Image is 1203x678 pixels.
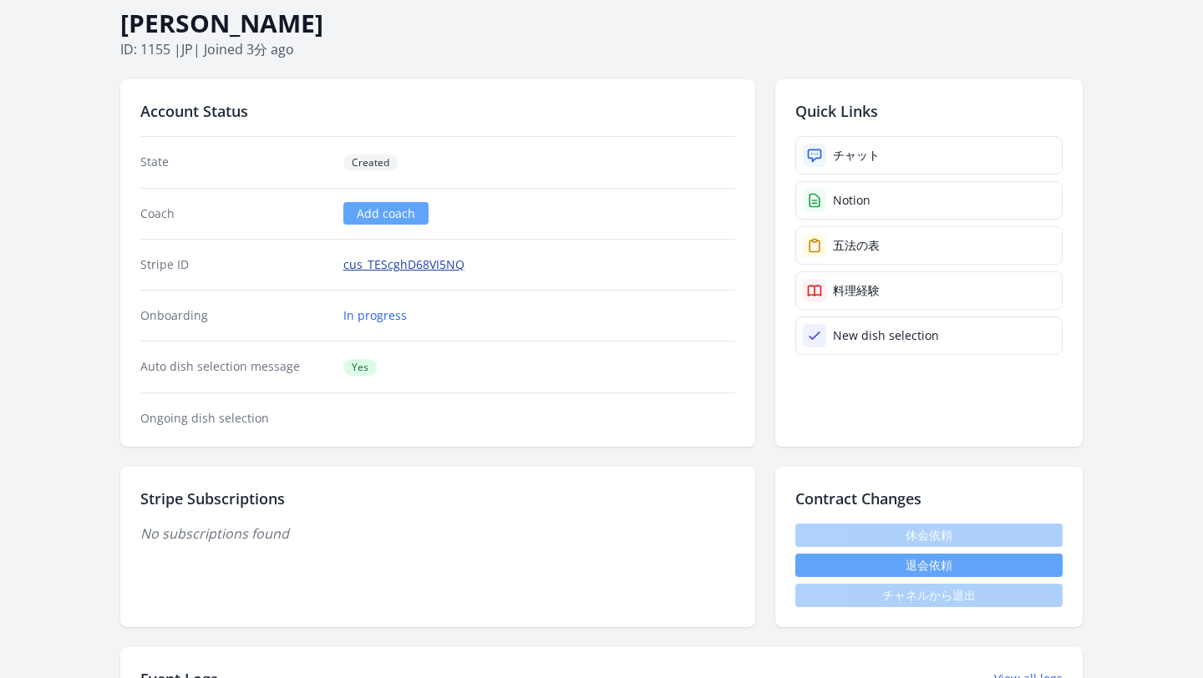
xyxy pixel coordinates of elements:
dt: Stripe ID [140,256,330,273]
div: Notion [833,192,871,209]
span: jp [181,40,193,58]
h2: Stripe Subscriptions [140,487,735,510]
div: チャット [833,147,880,164]
span: チャネルから退出 [795,584,1063,607]
dt: State [140,154,330,171]
div: 料理経験 [833,282,880,299]
a: 料理経験 [795,271,1063,310]
button: 退会依頼 [795,554,1063,577]
p: ID: 1155 | | Joined 3分 ago [120,39,1083,59]
h2: Contract Changes [795,487,1063,510]
dt: Auto dish selection message [140,358,330,376]
a: 五法の表 [795,226,1063,265]
span: Created [343,154,398,171]
dt: Onboarding [140,307,330,324]
span: Yes [343,359,377,376]
a: New dish selection [795,316,1063,355]
h2: Account Status [140,99,735,123]
p: No subscriptions found [140,524,735,544]
span: 休会依頼 [795,524,1063,547]
dt: Coach [140,205,330,222]
div: 五法の表 [833,237,880,254]
h2: Quick Links [795,99,1063,123]
a: チャット [795,136,1063,175]
h1: [PERSON_NAME] [120,8,1083,39]
a: cus_TEScghD68VI5NQ [343,256,464,273]
a: Notion [795,181,1063,220]
dt: Ongoing dish selection [140,410,330,427]
a: In progress [343,307,407,324]
div: New dish selection [833,327,939,344]
a: Add coach [343,202,429,225]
